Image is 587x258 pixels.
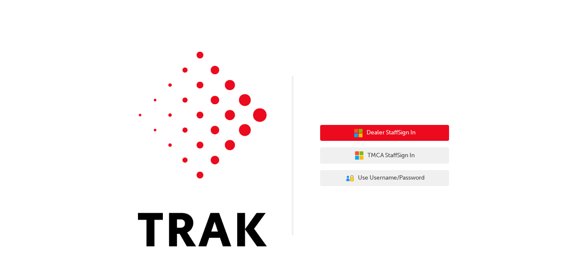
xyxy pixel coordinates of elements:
button: Dealer StaffSign In [320,125,449,141]
span: Use Username/Password [358,173,425,183]
button: Use Username/Password [320,170,449,187]
span: Dealer Staff Sign In [367,128,416,138]
span: TMCA Staff Sign In [367,151,415,161]
button: TMCA StaffSign In [320,147,449,164]
img: Trak [138,52,267,246]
